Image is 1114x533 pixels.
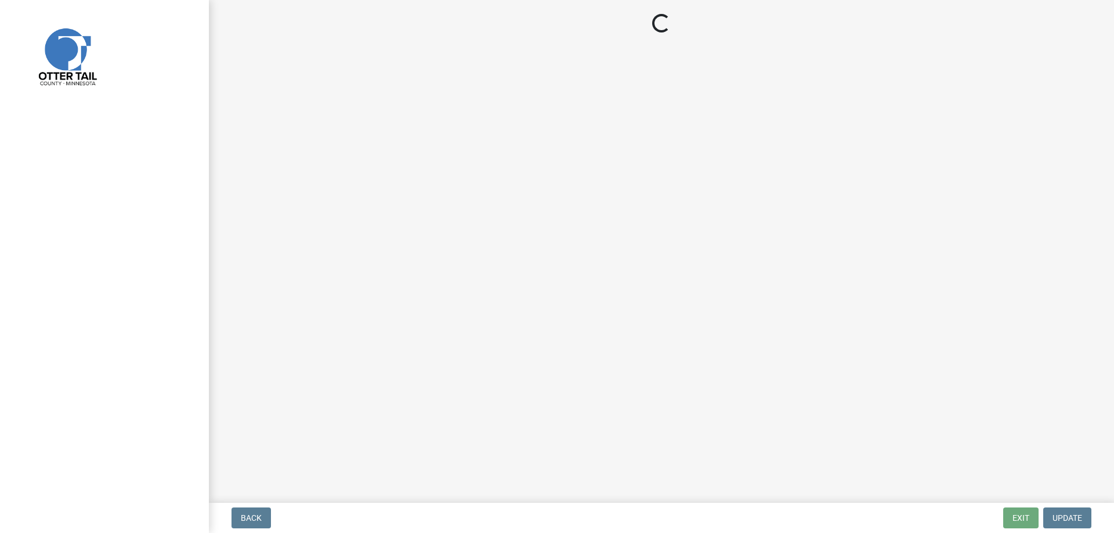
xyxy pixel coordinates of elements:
[1003,507,1039,528] button: Exit
[241,513,262,523] span: Back
[1043,507,1091,528] button: Update
[1052,513,1082,523] span: Update
[232,507,271,528] button: Back
[23,12,110,99] img: Otter Tail County, Minnesota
